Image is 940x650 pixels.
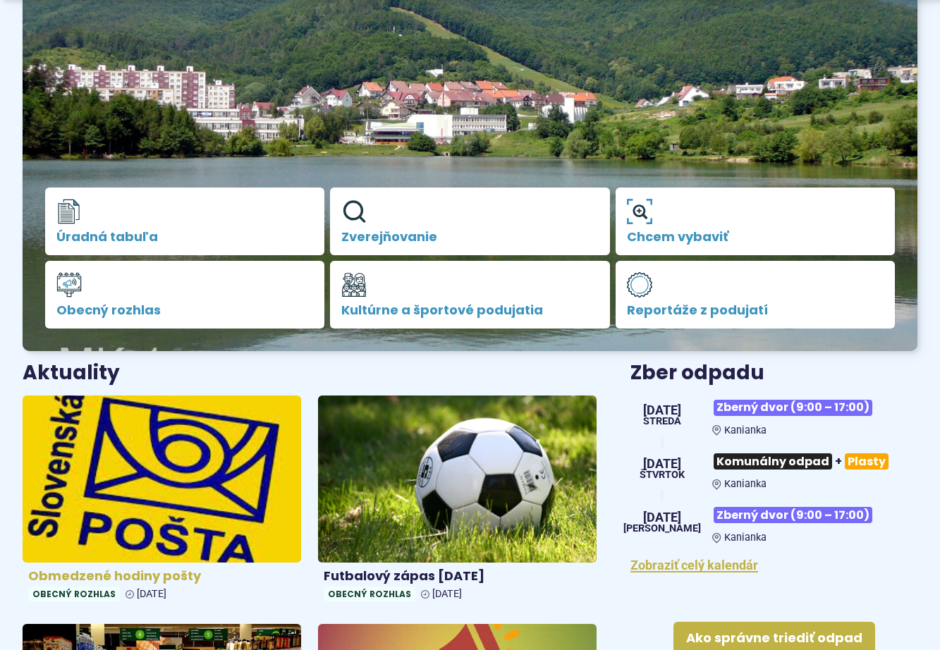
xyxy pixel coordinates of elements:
[627,230,884,244] span: Chcem vybaviť
[623,511,701,524] span: [DATE]
[324,587,415,601] span: Obecný rozhlas
[714,400,872,416] span: Zberný dvor (9:00 – 17:00)
[630,394,917,436] a: Zberný dvor (9:00 – 17:00) Kanianka [DATE] streda
[23,362,120,384] h3: Aktuality
[724,424,767,436] span: Kanianka
[630,362,917,384] h3: Zber odpadu
[724,478,767,490] span: Kanianka
[56,230,313,244] span: Úradná tabuľa
[845,453,889,470] span: Plasty
[630,558,758,572] a: Zobraziť celý kalendár
[341,303,598,317] span: Kultúrne a športové podujatia
[318,395,597,607] a: Futbalový zápas [DATE] Obecný rozhlas [DATE]
[616,188,895,255] a: Chcem vybaviť
[341,230,598,244] span: Zverejňovanie
[623,524,701,534] span: [PERSON_NAME]
[616,261,895,329] a: Reportáže z podujatí
[45,261,324,329] a: Obecný rozhlas
[137,588,166,600] span: [DATE]
[714,453,832,470] span: Komunálny odpad
[330,188,609,255] a: Zverejňovanie
[724,532,767,544] span: Kanianka
[630,501,917,544] a: Zberný dvor (9:00 – 17:00) Kanianka [DATE] [PERSON_NAME]
[324,568,591,584] h4: Futbalový zápas [DATE]
[28,587,120,601] span: Obecný rozhlas
[28,568,295,584] h4: Obmedzené hodiny pošty
[56,303,313,317] span: Obecný rozhlas
[714,507,872,523] span: Zberný dvor (9:00 – 17:00)
[23,395,301,607] a: Obmedzené hodiny pošty Obecný rozhlas [DATE]
[45,188,324,255] a: Úradná tabuľa
[640,470,685,480] span: štvrtok
[643,404,681,417] span: [DATE]
[330,261,609,329] a: Kultúrne a športové podujatia
[432,588,462,600] span: [DATE]
[630,448,917,490] a: Komunálny odpad+Plasty Kanianka [DATE] štvrtok
[640,458,685,470] span: [DATE]
[627,303,884,317] span: Reportáže z podujatí
[712,448,917,475] h3: +
[643,417,681,427] span: streda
